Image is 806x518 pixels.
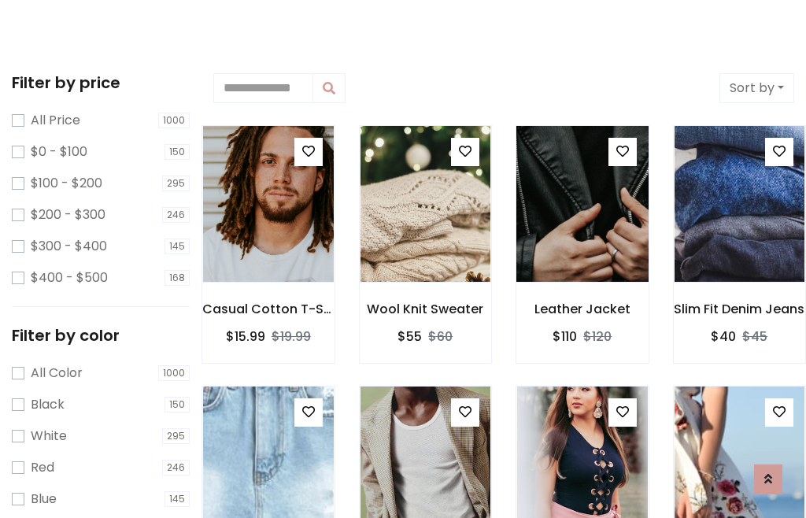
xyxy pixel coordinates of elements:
span: 1000 [158,365,190,381]
span: 246 [162,460,190,475]
span: 168 [165,270,190,286]
label: Black [31,395,65,414]
h6: $110 [553,329,577,344]
label: $200 - $300 [31,205,105,224]
label: All Color [31,364,83,383]
del: $60 [428,327,453,346]
span: 145 [165,239,190,254]
span: 1000 [158,113,190,128]
label: All Price [31,111,80,130]
del: $45 [742,327,767,346]
span: 145 [165,491,190,507]
h5: Filter by color [12,326,190,345]
h6: Slim Fit Denim Jeans [674,302,806,316]
label: $100 - $200 [31,174,102,193]
del: $19.99 [272,327,311,346]
span: 150 [165,144,190,160]
label: $0 - $100 [31,142,87,161]
span: 246 [162,207,190,223]
label: Red [31,458,54,477]
h6: $40 [711,329,736,344]
h6: Casual Cotton T-Shirt [202,302,335,316]
label: $400 - $500 [31,268,108,287]
h6: $15.99 [226,329,265,344]
span: 295 [162,176,190,191]
label: Blue [31,490,57,509]
h6: $55 [397,329,422,344]
span: 150 [165,397,190,413]
button: Sort by [719,73,794,103]
h6: Wool Knit Sweater [360,302,492,316]
del: $120 [583,327,612,346]
span: 295 [162,428,190,444]
label: White [31,427,67,446]
label: $300 - $400 [31,237,107,256]
h6: Leather Jacket [516,302,649,316]
h5: Filter by price [12,73,190,92]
